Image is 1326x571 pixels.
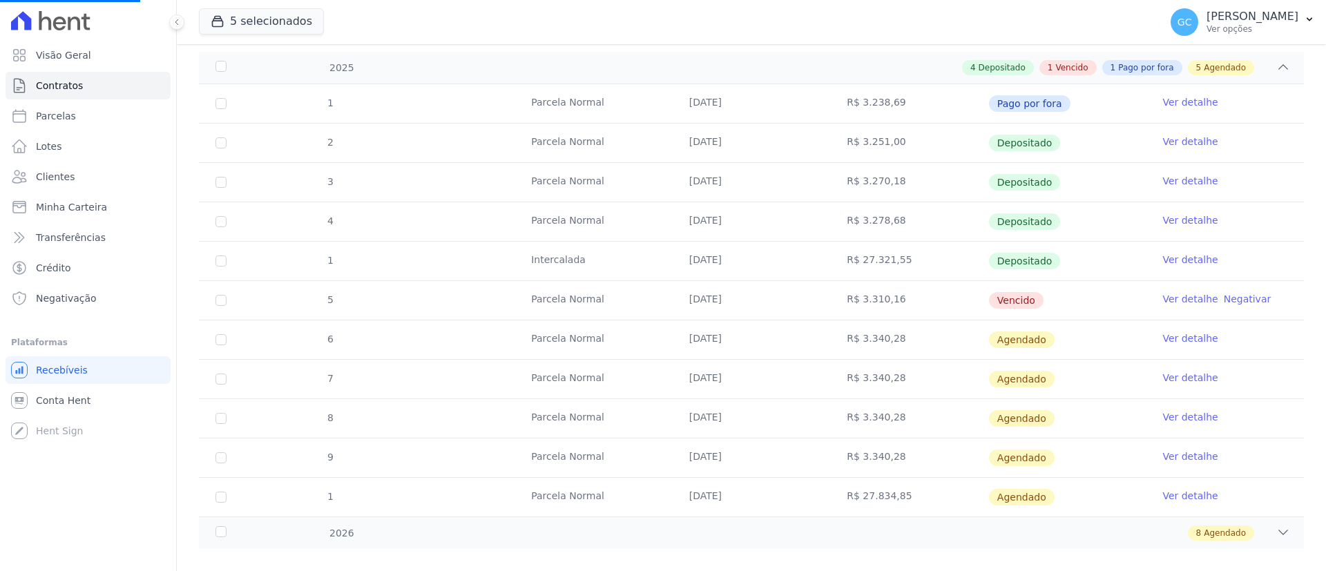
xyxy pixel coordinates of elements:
[515,360,673,398] td: Parcela Normal
[1048,61,1053,74] span: 1
[515,124,673,162] td: Parcela Normal
[830,281,988,320] td: R$ 3.310,16
[830,438,988,477] td: R$ 3.340,28
[989,213,1061,230] span: Depositado
[515,163,673,202] td: Parcela Normal
[1162,410,1218,424] a: Ver detalhe
[989,371,1055,387] span: Agendado
[215,295,227,306] input: default
[1111,61,1116,74] span: 1
[673,124,831,162] td: [DATE]
[215,334,227,345] input: default
[673,163,831,202] td: [DATE]
[326,215,334,226] span: 4
[1162,95,1218,109] a: Ver detalhe
[326,255,334,266] span: 1
[1207,23,1298,35] p: Ver opções
[215,492,227,503] input: default
[989,253,1061,269] span: Depositado
[11,334,165,351] div: Plataformas
[6,254,171,282] a: Crédito
[326,452,334,463] span: 9
[215,137,227,148] input: Só é possível selecionar pagamentos em aberto
[215,177,227,188] input: Só é possível selecionar pagamentos em aberto
[36,200,107,214] span: Minha Carteira
[673,281,831,320] td: [DATE]
[215,374,227,385] input: default
[989,174,1061,191] span: Depositado
[1178,17,1192,27] span: GC
[6,224,171,251] a: Transferências
[1162,213,1218,227] a: Ver detalhe
[326,491,334,502] span: 1
[830,399,988,438] td: R$ 3.340,28
[673,242,831,280] td: [DATE]
[36,170,75,184] span: Clientes
[1162,292,1218,306] a: Ver detalhe
[36,48,91,62] span: Visão Geral
[830,242,988,280] td: R$ 27.321,55
[515,438,673,477] td: Parcela Normal
[673,399,831,438] td: [DATE]
[215,98,227,109] input: Só é possível selecionar pagamentos em aberto
[515,242,673,280] td: Intercalada
[515,320,673,359] td: Parcela Normal
[215,255,227,267] input: Só é possível selecionar pagamentos em aberto
[989,95,1070,112] span: Pago por fora
[326,176,334,187] span: 3
[673,202,831,241] td: [DATE]
[830,202,988,241] td: R$ 3.278,68
[215,413,227,424] input: default
[326,333,334,345] span: 6
[1162,135,1218,148] a: Ver detalhe
[1162,489,1218,503] a: Ver detalhe
[36,363,88,377] span: Recebíveis
[6,41,171,69] a: Visão Geral
[830,360,988,398] td: R$ 3.340,28
[515,202,673,241] td: Parcela Normal
[1204,61,1246,74] span: Agendado
[979,61,1026,74] span: Depositado
[989,292,1044,309] span: Vencido
[36,394,90,407] span: Conta Hent
[199,8,324,35] button: 5 selecionados
[673,84,831,123] td: [DATE]
[36,109,76,123] span: Parcelas
[1204,527,1246,539] span: Agendado
[326,137,334,148] span: 2
[830,124,988,162] td: R$ 3.251,00
[515,399,673,438] td: Parcela Normal
[1207,10,1298,23] p: [PERSON_NAME]
[1196,527,1202,539] span: 8
[1162,331,1218,345] a: Ver detalhe
[1160,3,1326,41] button: GC [PERSON_NAME] Ver opções
[830,84,988,123] td: R$ 3.238,69
[989,410,1055,427] span: Agendado
[326,412,334,423] span: 8
[6,133,171,160] a: Lotes
[326,373,334,384] span: 7
[970,61,976,74] span: 4
[1162,449,1218,463] a: Ver detalhe
[1055,61,1088,74] span: Vencido
[830,163,988,202] td: R$ 3.270,18
[515,478,673,516] td: Parcela Normal
[6,356,171,384] a: Recebíveis
[36,79,83,93] span: Contratos
[215,452,227,463] input: default
[6,284,171,312] a: Negativação
[326,97,334,108] span: 1
[989,449,1055,466] span: Agendado
[673,360,831,398] td: [DATE]
[515,281,673,320] td: Parcela Normal
[1162,174,1218,188] a: Ver detalhe
[515,84,673,123] td: Parcela Normal
[215,216,227,227] input: Só é possível selecionar pagamentos em aberto
[673,320,831,359] td: [DATE]
[830,478,988,516] td: R$ 27.834,85
[6,102,171,130] a: Parcelas
[1224,293,1271,304] a: Negativar
[1162,371,1218,385] a: Ver detalhe
[36,139,62,153] span: Lotes
[6,387,171,414] a: Conta Hent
